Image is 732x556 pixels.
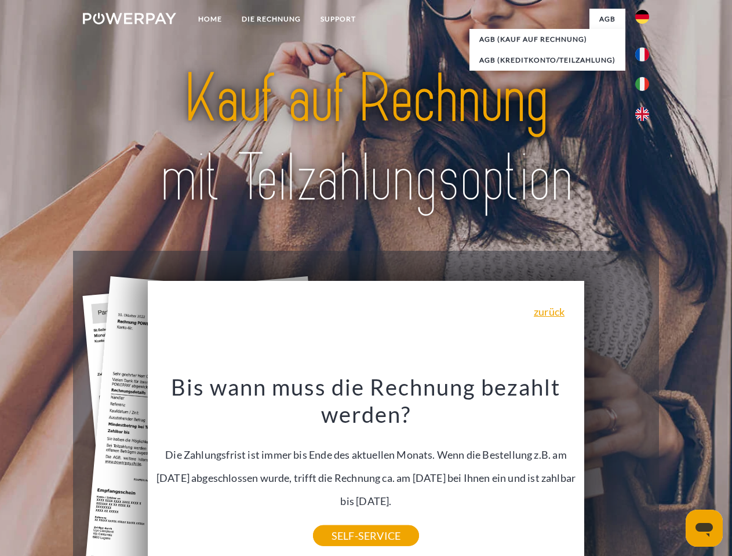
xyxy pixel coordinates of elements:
[635,77,649,91] img: it
[469,29,625,50] a: AGB (Kauf auf Rechnung)
[111,56,621,222] img: title-powerpay_de.svg
[83,13,176,24] img: logo-powerpay-white.svg
[311,9,366,30] a: SUPPORT
[589,9,625,30] a: agb
[635,107,649,121] img: en
[469,50,625,71] a: AGB (Kreditkonto/Teilzahlung)
[188,9,232,30] a: Home
[155,373,578,536] div: Die Zahlungsfrist ist immer bis Ende des aktuellen Monats. Wenn die Bestellung z.B. am [DATE] abg...
[635,10,649,24] img: de
[686,510,723,547] iframe: Schaltfläche zum Öffnen des Messaging-Fensters
[635,47,649,61] img: fr
[534,306,565,317] a: zurück
[313,525,419,546] a: SELF-SERVICE
[232,9,311,30] a: DIE RECHNUNG
[155,373,578,429] h3: Bis wann muss die Rechnung bezahlt werden?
